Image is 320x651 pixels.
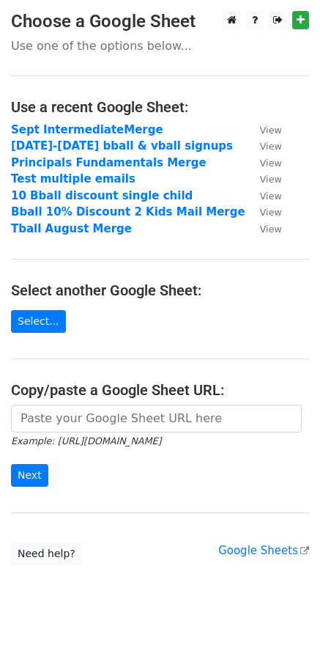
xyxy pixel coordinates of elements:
a: View [245,189,282,202]
a: Principals Fundamentals Merge [11,156,206,169]
a: View [245,222,282,235]
a: 10 Bball discount single child [11,189,193,202]
small: View [260,174,282,185]
input: Next [11,464,48,487]
a: Test multiple emails [11,172,135,185]
small: View [260,125,282,136]
a: Google Sheets [218,544,309,557]
small: View [260,141,282,152]
a: Tball August Merge [11,222,132,235]
h4: Use a recent Google Sheet: [11,98,309,116]
small: View [260,207,282,218]
a: Need help? [11,542,82,565]
a: View [245,172,282,185]
a: View [245,139,282,152]
a: Bball 10% Discount 2 Kids Mail Merge [11,205,245,218]
h3: Choose a Google Sheet [11,11,309,32]
a: View [245,123,282,136]
small: Example: [URL][DOMAIN_NAME] [11,435,161,446]
a: Select... [11,310,66,333]
small: View [260,158,282,169]
h4: Copy/paste a Google Sheet URL: [11,381,309,399]
a: Sept IntermediateMerge [11,123,163,136]
a: [DATE]-[DATE] bball & vball signups [11,139,233,152]
a: View [245,205,282,218]
small: View [260,191,282,202]
h4: Select another Google Sheet: [11,282,309,299]
a: View [245,156,282,169]
input: Paste your Google Sheet URL here [11,405,302,433]
small: View [260,224,282,235]
p: Use one of the options below... [11,38,309,54]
